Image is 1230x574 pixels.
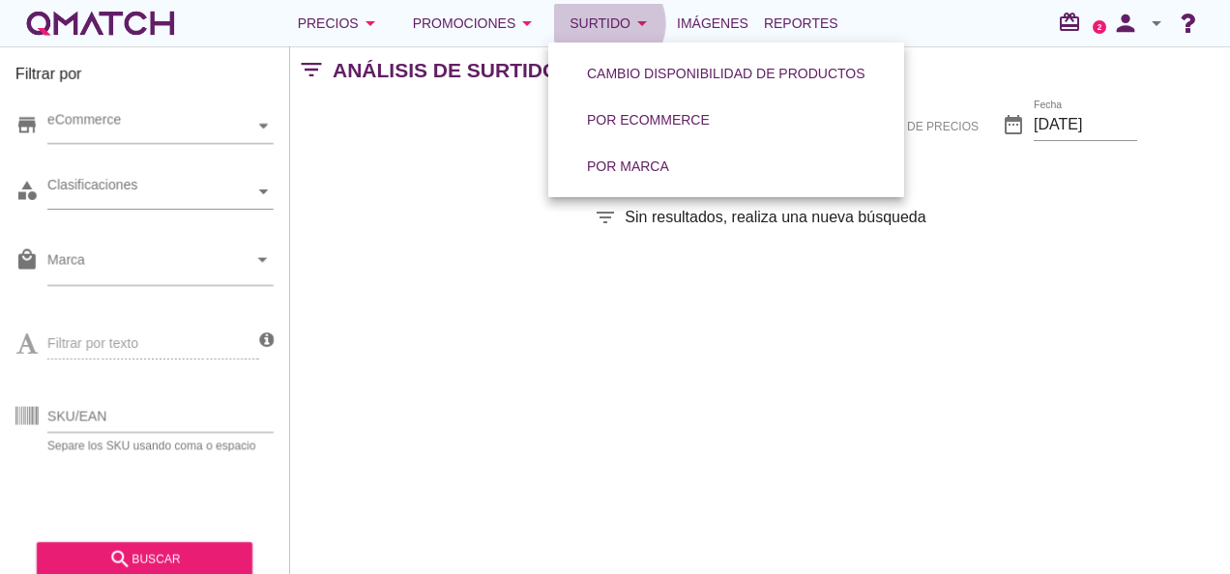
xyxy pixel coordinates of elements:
i: redeem [1058,11,1089,34]
span: Reportes [764,12,838,35]
button: Surtido [554,4,669,43]
h3: Filtrar por [15,63,274,94]
i: category [15,179,39,202]
i: filter_list [594,206,617,229]
h2: Análisis de surtido por ecommerce [333,55,747,86]
i: local_mall [15,248,39,272]
button: Cambio disponibilidad de productos [571,56,881,91]
i: arrow_drop_down [250,248,274,272]
div: Separe los SKU usando coma o espacio [47,440,274,451]
a: 2 [1093,20,1106,34]
a: Cambio disponibilidad de productos [564,50,889,97]
i: date_range [1002,113,1025,136]
span: Sin resultados, realiza una nueva búsqueda [625,206,925,229]
a: Por marca [564,143,692,189]
div: Por eCommerce [587,110,710,130]
button: Por eCommerce [571,102,725,137]
div: Cambio disponibilidad de productos [587,64,865,84]
button: Precios [282,4,397,43]
i: store [15,113,39,136]
a: Reportes [756,4,846,43]
input: Fecha [1034,109,1137,140]
i: arrow_drop_down [630,12,654,35]
i: arrow_drop_down [515,12,539,35]
div: Por marca [587,157,669,177]
div: Surtido [570,12,654,35]
span: Imágenes [677,12,748,35]
i: arrow_drop_down [359,12,382,35]
button: Promociones [397,4,555,43]
i: person [1106,10,1145,37]
i: filter_list [290,70,333,71]
a: white-qmatch-logo [23,4,178,43]
div: Precios [298,12,382,35]
a: Imágenes [669,4,756,43]
i: arrow_drop_down [1145,12,1168,35]
a: Por eCommerce [564,97,733,143]
button: Por marca [571,149,685,184]
div: buscar [52,548,237,571]
div: Promociones [413,12,540,35]
i: search [108,548,132,571]
text: 2 [1098,22,1102,31]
